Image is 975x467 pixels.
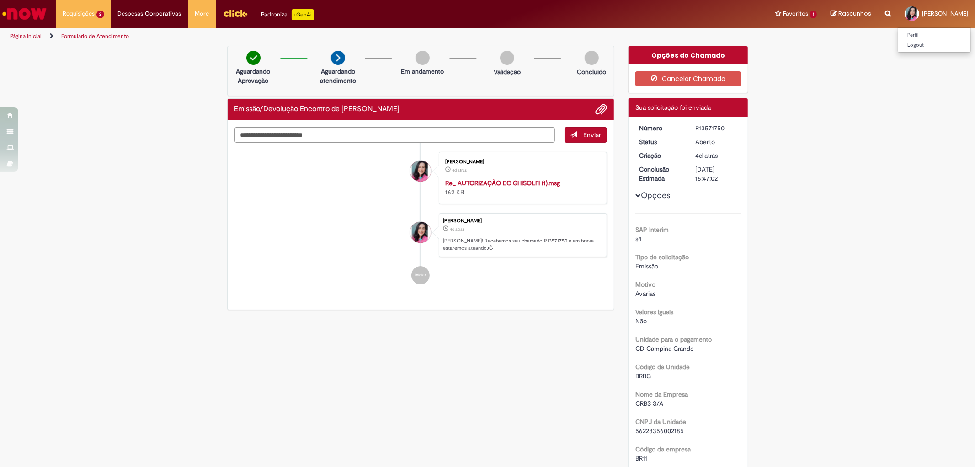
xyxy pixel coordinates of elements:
div: Marcela Jakeline de Araujo Gomes [410,161,431,182]
span: Não [635,317,647,325]
span: Enviar [583,131,601,139]
span: 4d atrás [695,151,718,160]
div: 26/09/2025 16:46:58 [695,151,738,160]
ul: Histórico de tíquete [234,143,607,294]
div: R13571750 [695,123,738,133]
button: Cancelar Chamado [635,71,741,86]
a: Página inicial [10,32,42,40]
span: 56228356002185 [635,427,684,435]
p: +GenAi [292,9,314,20]
a: Logout [898,40,970,50]
b: SAP Interim [635,225,669,234]
span: BR11 [635,454,647,462]
img: arrow-next.png [331,51,345,65]
p: Aguardando Aprovação [231,67,276,85]
div: 162 KB [445,178,597,197]
img: img-circle-grey.png [585,51,599,65]
time: 26/09/2025 16:46:58 [450,226,464,232]
span: Despesas Corporativas [118,9,181,18]
button: Adicionar anexos [595,103,607,115]
span: 1 [810,11,817,18]
span: Rascunhos [838,9,871,18]
span: CRBS S/A [635,399,663,408]
b: Código da empresa [635,445,691,453]
img: img-circle-grey.png [416,51,430,65]
ul: Trilhas de página [7,28,643,45]
span: s4 [635,235,642,243]
a: Re_ AUTORIZAÇÃO EC GHISOLFI (1).msg [445,179,560,187]
b: Nome da Empresa [635,390,688,398]
span: Favoritos [783,9,808,18]
dt: Criação [632,151,688,160]
span: Avarias [635,290,655,298]
div: [DATE] 16:47:02 [695,165,738,183]
span: 2 [96,11,104,18]
b: Valores Iguais [635,308,673,316]
dt: Número [632,123,688,133]
p: [PERSON_NAME]! Recebemos seu chamado R13571750 e em breve estaremos atuando. [443,237,602,252]
div: [PERSON_NAME] [445,159,597,165]
b: Unidade para o pagamento [635,335,712,344]
span: Sua solicitação foi enviada [635,103,711,112]
b: Código da Unidade [635,363,690,371]
div: Opções do Chamado [629,46,748,64]
time: 26/09/2025 16:46:58 [695,151,718,160]
span: More [195,9,209,18]
b: Motivo [635,280,655,289]
a: Perfil [898,30,970,40]
img: click_logo_yellow_360x200.png [223,6,248,20]
b: CNPJ da Unidade [635,418,686,426]
a: Formulário de Atendimento [61,32,129,40]
li: Marcela Jakeline de Araujo Gomes [234,213,607,257]
button: Enviar [565,127,607,143]
dt: Status [632,137,688,146]
b: Tipo de solicitação [635,253,689,261]
time: 26/09/2025 16:46:56 [452,167,467,173]
div: Marcela Jakeline de Araujo Gomes [410,222,431,243]
span: 4d atrás [450,226,464,232]
p: Concluído [577,67,606,76]
div: [PERSON_NAME] [443,218,602,224]
div: Aberto [695,137,738,146]
textarea: Digite sua mensagem aqui... [234,127,555,143]
div: Padroniza [261,9,314,20]
span: Requisições [63,9,95,18]
p: Validação [494,67,521,76]
dt: Conclusão Estimada [632,165,688,183]
span: Emissão [635,262,658,270]
p: Em andamento [401,67,444,76]
span: BRBG [635,372,651,380]
img: ServiceNow [1,5,48,23]
img: img-circle-grey.png [500,51,514,65]
a: Rascunhos [831,10,871,18]
span: [PERSON_NAME] [922,10,968,17]
p: Aguardando atendimento [316,67,360,85]
span: CD Campina Grande [635,344,694,353]
h2: Emissão/Devolução Encontro de Contas Fornecedor Histórico de tíquete [234,105,400,113]
span: 4d atrás [452,167,467,173]
img: check-circle-green.png [246,51,261,65]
